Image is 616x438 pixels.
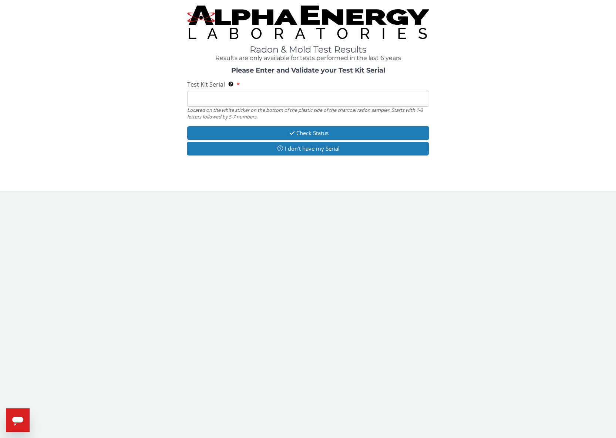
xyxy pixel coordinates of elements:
[187,6,429,39] img: TightCrop.jpg
[187,126,429,140] button: Check Status
[187,45,429,54] h1: Radon & Mold Test Results
[231,66,385,74] strong: Please Enter and Validate your Test Kit Serial
[187,80,225,88] span: Test Kit Serial
[187,55,429,61] h4: Results are only available for tests performed in the last 6 years
[187,107,429,120] div: Located on the white sticker on the bottom of the plastic side of the charcoal radon sampler. Sta...
[6,408,30,432] iframe: Button to launch messaging window, conversation in progress
[187,142,429,156] button: I don't have my Serial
